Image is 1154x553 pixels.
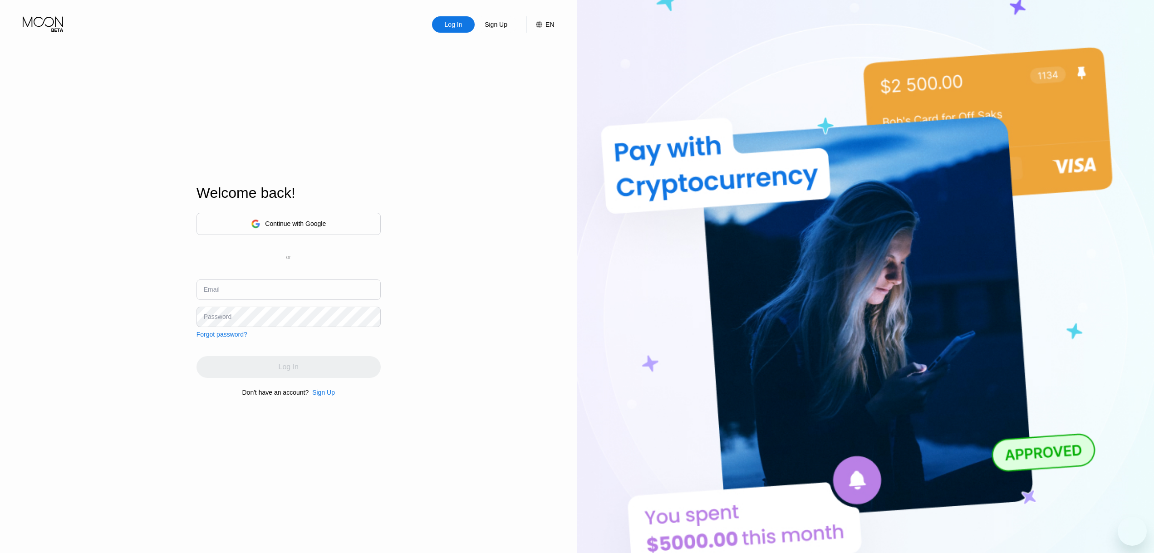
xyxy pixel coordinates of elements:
div: Continue with Google [265,220,326,227]
div: Sign Up [484,20,508,29]
div: Continue with Google [196,213,381,235]
iframe: Кнопка запуска окна обмена сообщениями [1118,517,1147,546]
div: Forgot password? [196,331,247,338]
div: EN [526,16,554,33]
div: Don't have an account? [242,389,309,396]
div: Sign Up [312,389,335,396]
div: or [286,254,291,260]
div: Log In [444,20,463,29]
div: Email [204,286,220,293]
div: Sign Up [309,389,335,396]
div: Password [204,313,231,320]
div: Log In [432,16,475,33]
div: Sign Up [475,16,517,33]
div: EN [545,21,554,28]
div: Welcome back! [196,185,381,201]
